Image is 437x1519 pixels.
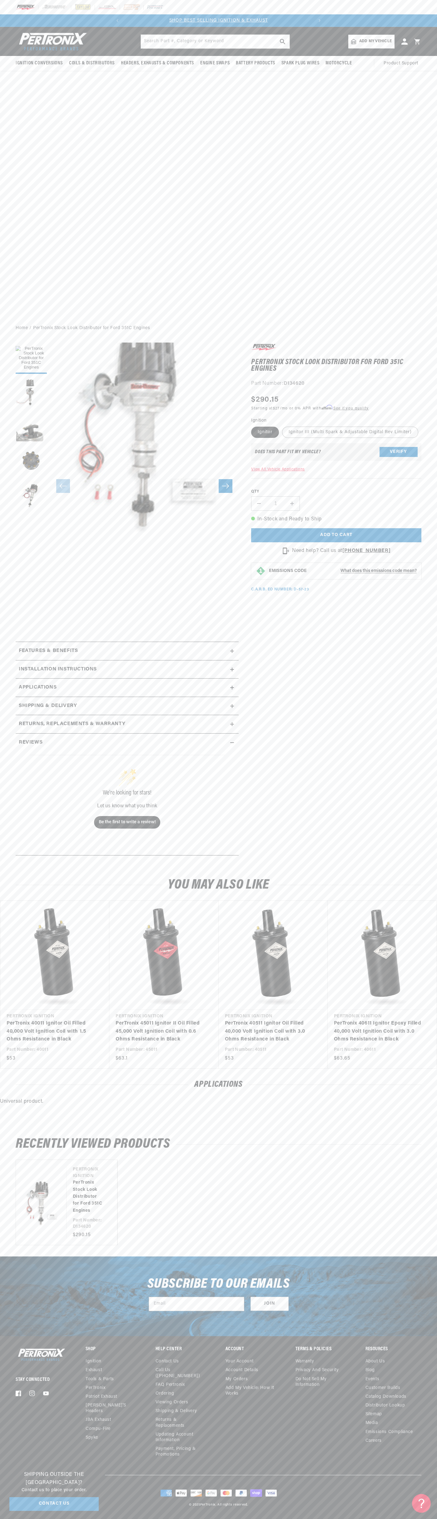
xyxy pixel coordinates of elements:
[251,489,421,494] label: QTY
[118,56,197,71] summary: Headers, Exhausts & Components
[256,566,266,576] img: Emissions code
[156,1398,188,1407] a: Viewing Orders
[365,1359,385,1366] a: About Us
[16,879,421,891] h2: You may also like
[340,569,417,573] strong: What does this emissions code mean?
[273,407,280,410] span: $27
[16,343,47,374] button: Load image 1 in gallery view
[251,515,421,524] p: In-Stock and Ready to Ship
[124,17,313,24] div: Announcement
[380,447,418,457] button: Verify
[16,60,63,67] span: Ignition Conversions
[233,56,278,71] summary: Battery Products
[359,38,392,44] span: Add my vehicle
[225,1020,315,1044] a: PerTronix 40511 Ignitor Oil Filled 40,000 Volt Ignition Coil with 3.0 Ohms Resistance in Black
[16,411,47,443] button: Load image 3 in gallery view
[19,647,78,655] h2: Features & Benefits
[321,405,332,410] span: Affirm
[147,1278,290,1290] h3: Subscribe to our emails
[86,1359,102,1366] a: Ignition
[384,60,418,67] span: Product Support
[251,405,369,411] p: Starting at /mo or 0% APR with .
[156,1359,179,1366] a: Contact us
[200,60,230,67] span: Engine Swaps
[16,1081,421,1089] h2: Applications
[141,35,290,48] input: Search Part #, Category or Keyword
[365,1366,375,1375] a: Blog
[334,1020,424,1044] a: PerTronix 40611 Ignitor Epoxy Filled 40,000 Volt Ignition Coil with 3.0 Ohms Resistance in Black
[226,1384,281,1398] a: Add My Vehicle: How It Works
[156,1416,207,1430] a: Returns & Replacements
[16,343,239,629] media-gallery: Gallery Viewer
[111,14,124,27] button: Translation missing: en.sections.announcements.previous_announcement
[16,1138,421,1150] h2: RECENTLY VIEWED PRODUCTS
[251,468,305,471] a: View All Vehicle Applications
[333,407,369,410] a: See if you qualify - Learn more about Affirm Financing (opens in modal)
[219,479,232,493] button: Slide right
[56,479,70,493] button: Slide left
[269,568,417,574] button: EMISSIONS CODEWhat does this emissions code mean?
[365,1428,413,1436] a: Emissions compliance
[19,665,97,674] h2: Installation instructions
[276,35,290,48] button: search button
[30,804,225,809] div: Let us know what you think
[9,1471,99,1487] h3: Shipping Outside the [GEOGRAPHIC_DATA]?
[16,715,239,733] summary: Returns, Replacements & Warranty
[295,1359,314,1366] a: Warranty
[251,1297,289,1311] button: Subscribe
[66,56,118,71] summary: Coils & Distributors
[156,1381,185,1389] a: FAQ Pertronix
[19,684,57,692] span: Applications
[226,1375,248,1384] a: My orders
[226,1366,258,1375] a: Account details
[365,1401,405,1410] a: Distributor Lookup
[156,1445,211,1459] a: Payment, Pricing & Promotions
[189,1503,216,1506] small: © 2025 .
[19,702,77,710] h2: Shipping & Delivery
[16,679,239,697] a: Applications
[7,1020,97,1044] a: PerTronix 40011 Ignitor Oil Filled 40,000 Volt Ignition Coil with 1.5 Ohms Resistance in Black
[16,642,239,660] summary: Features & Benefits
[156,1430,207,1445] a: Updating Account Information
[217,1503,248,1506] small: All rights reserved.
[86,1392,117,1401] a: Patriot Exhaust
[116,1020,206,1044] a: PerTronix 45011 Ignitor II Oil Filled 45,000 Volt Ignition Coil with 0.6 Ohms Resistance in Black
[33,325,150,332] a: PerTronix Stock Look Distributor for Ford 351C Engines
[16,446,47,477] button: Load image 4 in gallery view
[281,60,320,67] span: Spark Plug Wires
[9,1487,99,1494] p: Contact us to place your order.
[365,1375,380,1384] a: Events
[269,569,307,573] strong: EMISSIONS CODE
[69,60,115,67] span: Coils & Distributors
[16,325,28,332] a: Home
[30,790,225,796] div: We’re looking for stars!
[9,1497,99,1511] a: Contact Us
[16,1160,421,1245] ul: Slider
[16,1376,65,1383] p: Stay Connected
[282,427,418,438] label: Ignitor III (Multi Spark & Adjustable Digital Rev Limiter)
[73,1179,105,1214] a: PerTronix Stock Look Distributor for Ford 351C Engines
[251,427,279,438] label: Ignitor
[226,1359,254,1366] a: Your account
[86,1375,114,1384] a: Tools & Parts
[255,449,321,454] div: Does This part fit My vehicle?
[16,377,47,408] button: Load image 2 in gallery view
[251,417,267,424] legend: Ignition
[365,1410,382,1419] a: Sitemap
[156,1389,174,1398] a: Ordering
[384,56,421,71] summary: Product Support
[236,60,275,67] span: Battery Products
[19,720,125,728] h2: Returns, Replacements & Warranty
[325,60,352,67] span: Motorcycle
[16,660,239,679] summary: Installation instructions
[86,1416,111,1424] a: JBA Exhaust
[94,816,160,829] button: Be the first to write a review!
[86,1366,102,1375] a: Exhaust
[365,1384,400,1392] a: Customer Builds
[86,1401,137,1416] a: [PERSON_NAME]'s Headers
[16,734,239,752] summary: Reviews
[313,14,326,27] button: Translation missing: en.sections.announcements.next_announcement
[197,56,233,71] summary: Engine Swaps
[342,548,390,553] a: [PHONE_NUMBER]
